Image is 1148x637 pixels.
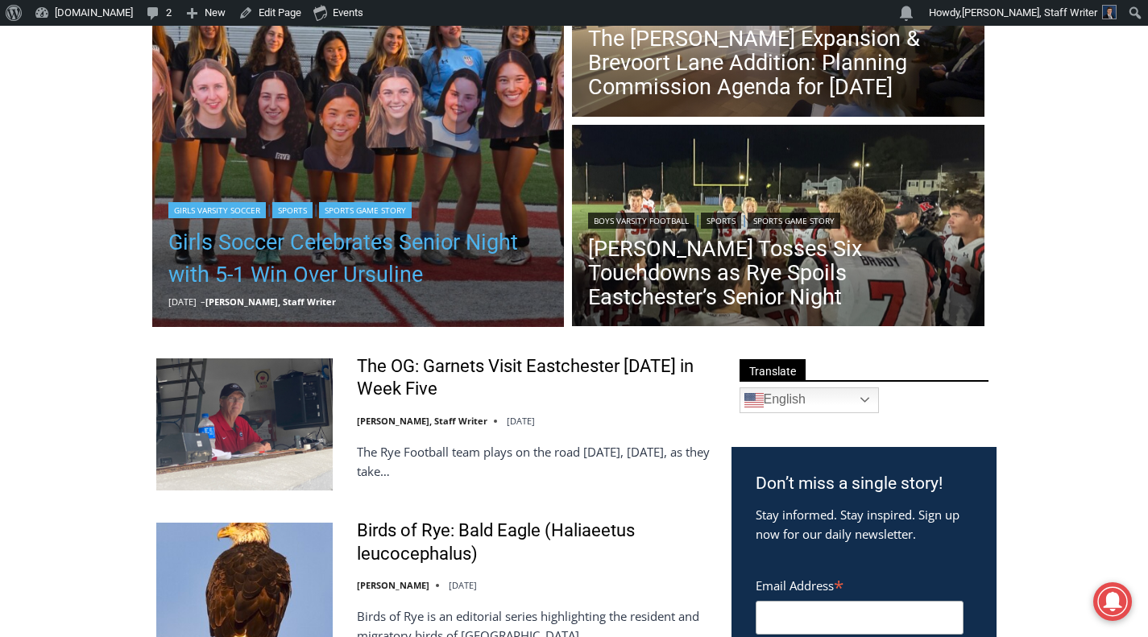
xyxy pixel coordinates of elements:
time: [DATE] [507,415,535,427]
a: Read More Miller Tosses Six Touchdowns as Rye Spoils Eastchester’s Senior Night [572,125,984,331]
a: Girls Varsity Soccer [168,202,266,218]
a: The OG: Garnets Visit Eastchester [DATE] in Week Five [357,355,711,401]
img: The OG: Garnets Visit Eastchester Today in Week Five [156,358,333,490]
span: – [201,296,205,308]
a: [PERSON_NAME] [357,579,429,591]
img: en [744,391,764,410]
a: The [PERSON_NAME] Expansion & Brevoort Lane Addition: Planning Commission Agenda for [DATE] [588,27,968,99]
a: Sports [272,202,313,218]
a: Sports [701,213,741,229]
div: | | [588,209,968,229]
a: Sports Game Story [319,202,412,218]
img: Charlie Morris headshot PROFESSIONAL HEADSHOT [1102,5,1117,19]
p: Stay informed. Stay inspired. Sign up now for our daily newsletter. [756,505,972,544]
a: Girls Soccer Celebrates Senior Night with 5-1 Win Over Ursuline [168,226,549,291]
a: Birds of Rye: Bald Eagle (Haliaeetus leucocephalus) [357,519,711,565]
a: [PERSON_NAME], Staff Writer [357,415,487,427]
div: | | [168,199,549,218]
span: Translate [740,359,806,381]
h3: Don’t miss a single story! [756,471,972,497]
label: Email Address [756,569,964,598]
span: [PERSON_NAME], Staff Writer [962,6,1097,19]
a: English [740,387,879,413]
img: (PHOTO: The Rye Football team after their 48-23 Week Five win on October 10, 2025. Contributed.) [572,125,984,331]
time: [DATE] [449,579,477,591]
p: The Rye Football team plays on the road [DATE], [DATE], as they take… [357,442,711,481]
a: [PERSON_NAME] Tosses Six Touchdowns as Rye Spoils Eastchester’s Senior Night [588,237,968,309]
time: [DATE] [168,296,197,308]
a: [PERSON_NAME], Staff Writer [205,296,336,308]
a: Boys Varsity Football [588,213,694,229]
a: Sports Game Story [748,213,840,229]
